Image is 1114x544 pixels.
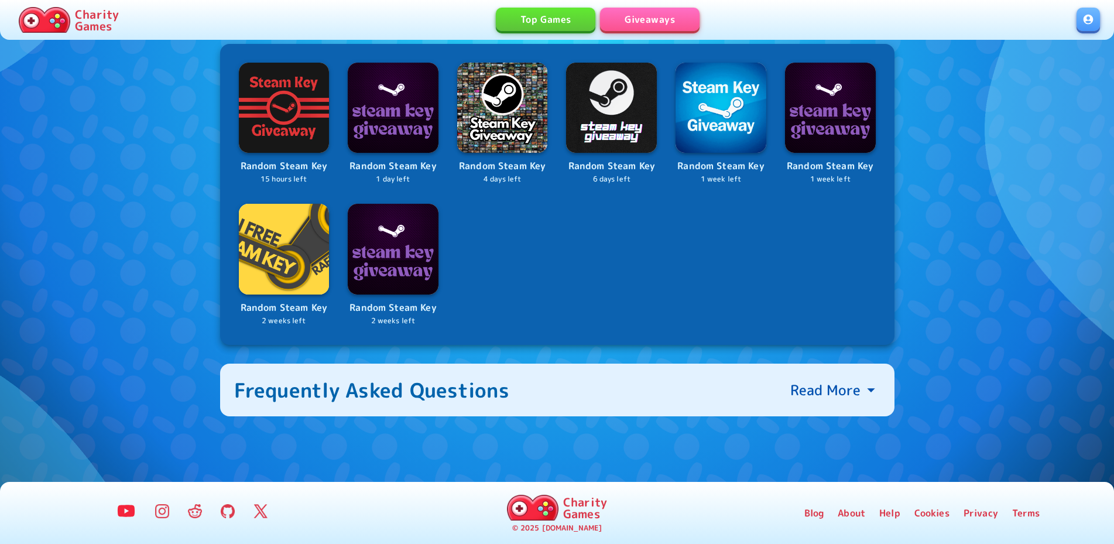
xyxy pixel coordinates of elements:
p: Random Steam Key [348,159,438,174]
img: Logo [348,204,438,295]
a: LogoRandom Steam Key4 days left [457,63,548,185]
img: Charity.Games [19,7,70,33]
a: Blog [804,506,824,520]
a: About [838,506,865,520]
img: Logo [785,63,876,153]
img: GitHub Logo [221,504,235,518]
p: Random Steam Key [566,159,657,174]
a: LogoRandom Steam Key6 days left [566,63,657,185]
a: Top Games [496,8,595,31]
img: Logo [239,204,330,295]
button: Frequently Asked QuestionsRead More [220,364,894,416]
a: Giveaways [600,8,700,31]
p: Random Steam Key [239,300,330,316]
p: Random Steam Key [239,159,330,174]
a: Privacy [964,506,998,520]
p: 1 week left [785,174,876,185]
p: Random Steam Key [348,300,438,316]
p: 4 days left [457,174,548,185]
img: Logo [348,63,438,153]
img: Logo [566,63,657,153]
p: Random Steam Key [676,159,766,174]
p: © 2025 [DOMAIN_NAME] [512,523,602,534]
img: Reddit Logo [188,504,202,518]
p: Charity Games [563,496,607,519]
a: Help [879,506,900,520]
a: LogoRandom Steam Key15 hours left [239,63,330,185]
p: 1 week left [676,174,766,185]
a: Charity Games [502,492,612,523]
img: Twitter Logo [253,504,268,518]
p: Random Steam Key [785,159,876,174]
img: Instagram Logo [155,504,169,518]
p: 6 days left [566,174,657,185]
img: Charity.Games [507,495,558,521]
a: LogoRandom Steam Key1 day left [348,63,438,185]
img: Logo [676,63,766,153]
div: Frequently Asked Questions [234,378,510,402]
img: Logo [457,63,548,153]
a: Cookies [914,506,950,520]
p: Random Steam Key [457,159,548,174]
a: Charity Games [14,5,124,35]
a: LogoRandom Steam Key1 week left [785,63,876,185]
a: LogoRandom Steam Key2 weeks left [239,204,330,326]
img: Logo [239,63,330,153]
a: LogoRandom Steam Key1 week left [676,63,766,185]
p: 15 hours left [239,174,330,185]
p: 2 weeks left [348,316,438,327]
p: Read More [790,381,861,399]
a: Terms [1012,506,1040,520]
p: 1 day left [348,174,438,185]
a: LogoRandom Steam Key2 weeks left [348,204,438,326]
p: 2 weeks left [239,316,330,327]
p: Charity Games [75,8,119,32]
